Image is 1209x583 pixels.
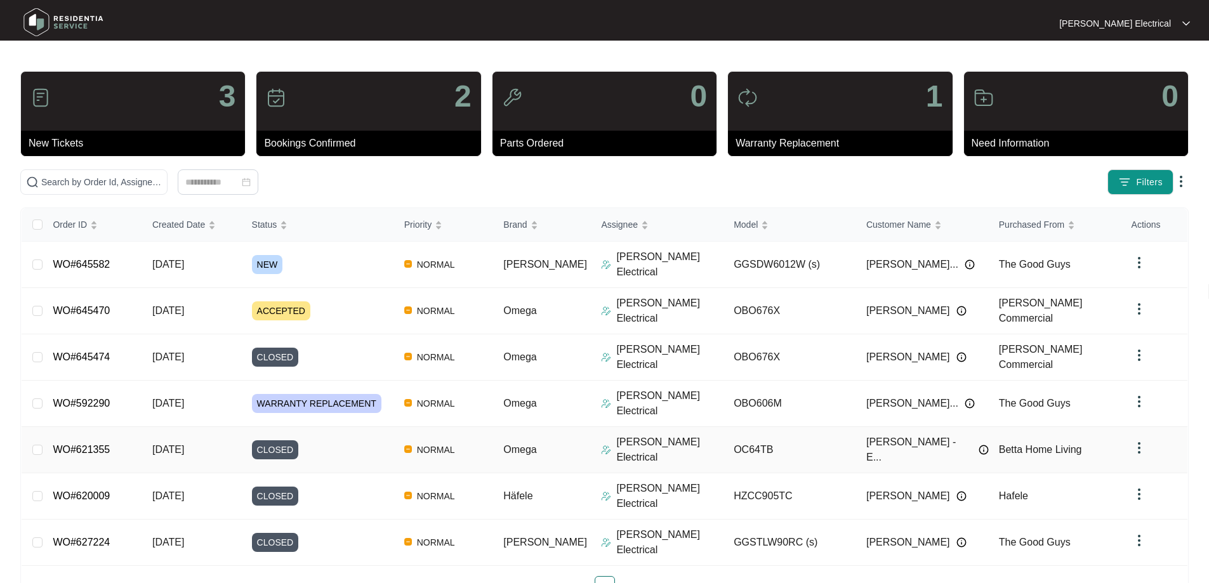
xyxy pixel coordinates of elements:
p: Warranty Replacement [736,136,952,151]
th: Status [242,208,394,242]
p: Need Information [972,136,1188,151]
p: 0 [1161,81,1179,112]
span: [PERSON_NAME] Commercial [999,298,1083,324]
img: dropdown arrow [1132,255,1147,270]
span: ACCEPTED [252,301,310,320]
td: GGSTLW90RC (s) [723,520,856,566]
img: Info icon [965,398,975,409]
button: filter iconFilters [1107,169,1173,195]
a: WO#621355 [53,444,110,455]
p: [PERSON_NAME] Electrical [616,342,723,372]
a: WO#645582 [53,259,110,270]
img: dropdown arrow [1132,394,1147,409]
td: OBO676X [723,334,856,381]
a: WO#627224 [53,537,110,547]
img: dropdown arrow [1132,487,1147,502]
p: Parts Ordered [500,136,717,151]
span: [DATE] [152,444,184,455]
img: Vercel Logo [404,306,412,314]
span: NORMAL [412,396,460,411]
span: The Good Guys [999,398,1071,409]
a: WO#645470 [53,305,110,316]
span: Priority [404,218,432,232]
span: Omega [503,444,536,455]
th: Actions [1121,208,1187,242]
img: Vercel Logo [404,445,412,453]
td: OBO606M [723,381,856,427]
img: Assigner Icon [601,398,611,409]
img: Assigner Icon [601,537,611,547]
p: [PERSON_NAME] Electrical [616,388,723,419]
img: Info icon [956,491,967,501]
span: Häfele [503,490,532,501]
span: [DATE] [152,351,184,362]
span: [PERSON_NAME] [866,535,950,550]
img: Assigner Icon [601,352,611,362]
th: Model [723,208,856,242]
span: Customer Name [866,218,931,232]
img: Vercel Logo [404,492,412,499]
span: [PERSON_NAME] - E... [866,435,972,465]
p: [PERSON_NAME] Electrical [616,527,723,558]
span: NORMAL [412,257,460,272]
p: 0 [690,81,707,112]
p: 3 [219,81,236,112]
span: Order ID [53,218,87,232]
th: Customer Name [856,208,989,242]
img: dropdown arrow [1182,20,1190,27]
span: Betta Home Living [999,444,1082,455]
img: Vercel Logo [404,353,412,360]
td: OC64TB [723,427,856,473]
a: WO#645474 [53,351,110,362]
th: Order ID [43,208,142,242]
img: dropdown arrow [1132,533,1147,548]
span: NORMAL [412,442,460,457]
img: Info icon [956,352,967,362]
span: NEW [252,255,283,274]
span: [DATE] [152,398,184,409]
img: icon [30,88,51,108]
img: dropdown arrow [1132,348,1147,363]
p: [PERSON_NAME] Electrical [616,249,723,280]
span: Filters [1136,176,1163,189]
span: Brand [503,218,527,232]
p: [PERSON_NAME] Electrical [616,435,723,465]
span: Model [734,218,758,232]
span: Assignee [601,218,638,232]
span: NORMAL [412,303,460,318]
span: [DATE] [152,537,184,547]
img: Vercel Logo [404,538,412,546]
span: Omega [503,305,536,316]
img: Info icon [965,259,975,270]
span: [PERSON_NAME] [503,259,587,270]
th: Assignee [591,208,723,242]
span: Status [252,218,277,232]
p: [PERSON_NAME] Electrical [616,481,723,511]
span: CLOSED [252,440,299,459]
span: NORMAL [412,350,460,365]
span: [DATE] [152,490,184,501]
img: dropdown arrow [1132,301,1147,317]
img: Info icon [979,445,989,455]
img: Assigner Icon [601,306,611,316]
span: CLOSED [252,487,299,506]
p: [PERSON_NAME] Electrical [616,296,723,326]
th: Created Date [142,208,242,242]
span: The Good Guys [999,537,1071,547]
span: CLOSED [252,533,299,552]
img: Vercel Logo [404,260,412,268]
img: Assigner Icon [601,259,611,270]
span: NORMAL [412,488,460,504]
img: icon [266,88,286,108]
p: [PERSON_NAME] Electrical [1059,17,1171,30]
img: filter icon [1118,176,1131,188]
p: 1 [926,81,943,112]
span: [DATE] [152,305,184,316]
span: Created Date [152,218,205,232]
span: [PERSON_NAME] [503,537,587,547]
img: Assigner Icon [601,445,611,455]
span: WARRANTY REPLACEMENT [252,394,381,413]
span: Omega [503,351,536,362]
span: Purchased From [999,218,1064,232]
img: Info icon [956,537,967,547]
